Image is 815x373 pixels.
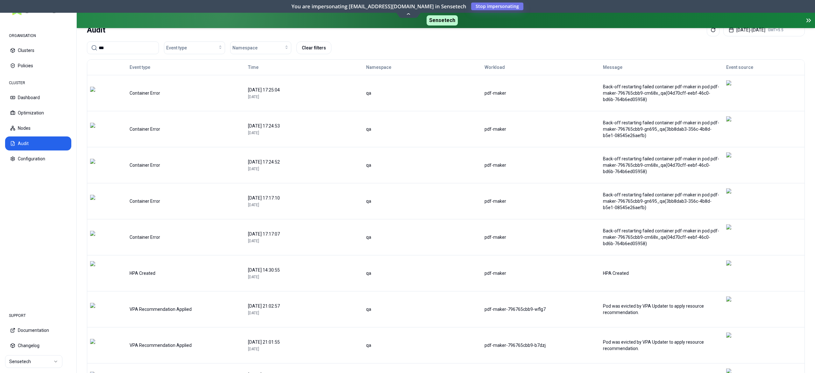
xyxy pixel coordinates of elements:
button: Configuration [5,152,71,166]
span: GMT+5.5 [768,27,783,33]
div: qa [366,126,479,132]
div: Container Error [130,90,242,96]
div: [DATE] 21:01:55 [248,339,361,345]
div: HPA Created [603,270,720,276]
div: qa [366,342,479,348]
div: [DATE] 21:02:57 [248,303,361,309]
img: error [90,87,98,99]
div: [DATE] 17:24:52 [248,159,361,165]
span: [DATE] [248,95,259,99]
img: warning [90,261,98,285]
button: [DATE]-[DATE]GMT+5.5 [723,24,805,36]
img: info [90,303,98,316]
button: Message [603,61,622,74]
button: Clear filters [296,41,331,54]
img: kubernetes [726,260,736,286]
button: Nodes [5,121,71,135]
button: Event type [130,61,150,74]
img: error [90,159,98,172]
img: kubernetes [726,333,736,358]
span: Namespace [232,45,258,51]
img: kubernetes [726,296,736,322]
div: Pod was evicted by VPA Updater to apply resource recommendation. [603,339,720,352]
div: VPA Recommendation Applied [130,342,242,348]
span: [DATE] [248,311,259,315]
div: qa [366,306,479,312]
img: info [90,339,98,352]
button: Changelog [5,339,71,353]
div: pdf-maker-796765cbb9-b7dzj [485,342,597,348]
div: VPA Recommendation Applied [130,306,242,312]
div: qa [366,162,479,168]
div: qa [366,90,479,96]
button: Policies [5,59,71,73]
button: Time [248,61,259,74]
div: CLUSTER [5,77,71,89]
span: [DATE] [248,347,259,351]
span: [DATE] [248,167,259,171]
div: [DATE] 17:17:07 [248,231,361,237]
button: Audit [5,136,71,150]
div: pdf-maker [485,90,597,96]
div: SUPPORT [5,309,71,322]
div: pdf-maker [485,234,597,240]
div: Back-off restarting failed container pdf-maker in pod pdf-maker-796765cbb9-gn695_qa(3bb8dab3-356c... [603,192,720,211]
div: pdf-maker [485,162,597,168]
img: error [90,123,98,135]
img: kubernetes [726,152,736,178]
button: Namespace [366,61,391,74]
div: Container Error [130,126,242,132]
img: error [90,231,98,244]
div: Pod was evicted by VPA Updater to apply resource recommendation. [603,303,720,316]
div: pdf-maker [485,270,597,276]
img: kubernetes [726,116,736,142]
div: [DATE] 17:24:53 [248,123,361,129]
div: Audit [87,24,105,36]
button: Optimization [5,106,71,120]
div: qa [366,270,479,276]
div: pdf-maker-796765cbb9-wflg7 [485,306,597,312]
span: Sensetech [427,15,458,26]
div: [DATE] 14:30:55 [248,267,361,273]
div: Back-off restarting failed container pdf-maker in pod pdf-maker-796765cbb9-gn695_qa(3bb8dab3-356c... [603,120,720,139]
button: Namespace [230,41,291,54]
button: Clusters [5,43,71,57]
span: [DATE] [248,239,259,243]
div: qa [366,198,479,204]
div: Back-off restarting failed container pdf-maker in pod pdf-maker-796765cbb9-cm68x_qa(04d70cff-eebf... [603,156,720,175]
button: Dashboard [5,91,71,105]
div: Container Error [130,234,242,240]
div: [DATE] 17:17:10 [248,195,361,201]
span: Event type [166,45,187,51]
img: kubernetes [726,188,736,214]
span: [DATE] [248,203,259,207]
img: error [90,195,98,208]
span: [DATE] [248,275,259,279]
div: pdf-maker [485,198,597,204]
button: Workload [485,61,505,74]
div: ORGANISATION [5,29,71,42]
button: Event source [726,61,753,74]
img: kubernetes [726,224,736,250]
img: kubernetes [726,80,736,106]
div: Container Error [130,162,242,168]
span: [DATE] [248,131,259,135]
div: [DATE] 17:25:04 [248,87,361,93]
div: HPA Created [130,270,242,276]
div: Back-off restarting failed container pdf-maker in pod pdf-maker-796765cbb9-cm68x_qa(04d70cff-eebf... [603,228,720,247]
button: Documentation [5,323,71,337]
div: Back-off restarting failed container pdf-maker in pod pdf-maker-796765cbb9-cm68x_qa(04d70cff-eebf... [603,84,720,103]
div: Container Error [130,198,242,204]
button: Event type [164,41,225,54]
div: qa [366,234,479,240]
div: pdf-maker [485,126,597,132]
